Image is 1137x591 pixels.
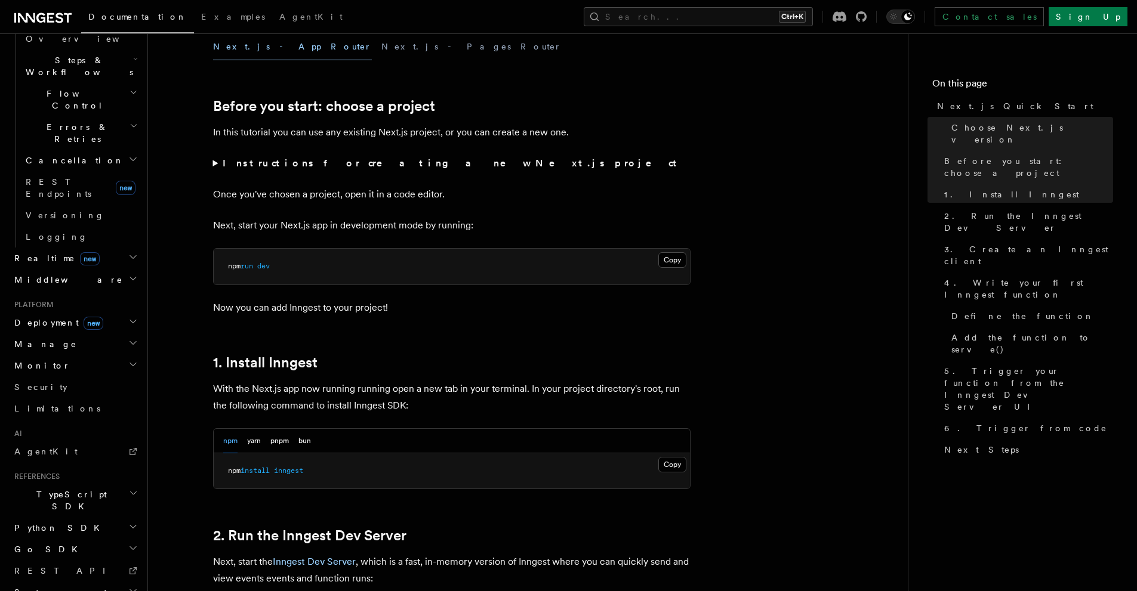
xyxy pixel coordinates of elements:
span: Before you start: choose a project [944,155,1113,179]
button: pnpm [270,429,289,453]
button: Realtimenew [10,247,140,269]
span: new [84,317,103,330]
button: bun [298,429,311,453]
a: Before you start: choose a project [213,98,435,115]
button: Manage [10,333,140,355]
span: Python SDK [10,522,107,534]
a: AgentKit [10,441,140,462]
strong: Instructions for creating a new Next.js project [223,157,682,169]
kbd: Ctrl+K [779,11,806,23]
span: Cancellation [21,154,124,166]
span: 5. Trigger your function from the Inngest Dev Server UI [944,365,1113,413]
button: Cancellation [21,150,140,171]
span: Manage [10,338,77,350]
button: Monitor [10,355,140,376]
button: Flow Control [21,83,140,116]
summary: Instructions for creating a new Next.js project [213,155,691,172]
p: In this tutorial you can use any existing Next.js project, or you can create a new one. [213,124,691,141]
span: Versioning [26,211,104,220]
span: Add the function to serve() [951,332,1113,355]
a: 3. Create an Inngest client [939,239,1113,272]
span: npm [228,262,241,270]
a: 6. Trigger from code [939,417,1113,439]
span: Overview [26,34,149,44]
button: Deploymentnew [10,312,140,333]
span: AI [10,429,22,438]
button: Middleware [10,269,140,290]
a: Overview [21,28,140,49]
span: Flow Control [21,88,130,112]
div: Inngest Functions [10,28,140,247]
span: Next Steps [944,444,1019,456]
span: Logging [26,232,88,242]
a: Logging [21,226,140,247]
span: new [80,252,100,265]
span: 6. Trigger from code [944,422,1107,434]
button: TypeScript SDK [10,484,140,517]
p: With the Next.js app now running running open a new tab in your terminal. In your project directo... [213,380,691,414]
span: Realtime [10,252,100,264]
a: Inngest Dev Server [273,556,356,567]
a: Versioning [21,205,140,226]
span: REST Endpoints [26,177,91,199]
a: Define the function [947,305,1113,327]
a: Contact sales [935,7,1044,26]
span: REST API [14,566,116,575]
span: 1. Install Inngest [944,188,1079,200]
span: Errors & Retries [21,121,130,145]
span: Next.js Quick Start [937,100,1093,112]
a: Security [10,376,140,398]
p: Next, start the , which is a fast, in-memory version of Inngest where you can quickly send and vi... [213,553,691,587]
a: Sign Up [1049,7,1127,26]
span: dev [257,262,270,270]
span: inngest [274,466,303,475]
span: AgentKit [14,447,78,456]
button: Go SDK [10,539,140,560]
a: 4. Write your first Inngest function [939,272,1113,305]
button: Copy [658,457,686,472]
button: Search...Ctrl+K [584,7,813,26]
span: Examples [201,12,265,21]
button: Copy [658,252,686,268]
button: Python SDK [10,517,140,539]
span: 2. Run the Inngest Dev Server [944,210,1113,234]
span: run [241,262,253,270]
a: Choose Next.js version [947,117,1113,150]
a: REST API [10,560,140,581]
button: Next.js - App Router [213,33,372,60]
p: Now you can add Inngest to your project! [213,299,691,316]
span: TypeScript SDK [10,488,129,512]
a: Before you start: choose a project [939,150,1113,184]
span: Steps & Workflows [21,54,133,78]
a: REST Endpointsnew [21,171,140,205]
span: Platform [10,300,54,310]
a: AgentKit [272,4,350,32]
a: 2. Run the Inngest Dev Server [213,527,406,544]
span: Deployment [10,317,103,329]
span: AgentKit [279,12,343,21]
a: Add the function to serve() [947,327,1113,360]
span: Monitor [10,360,70,372]
h4: On this page [932,76,1113,95]
span: Go SDK [10,543,85,555]
p: Next, start your Next.js app in development mode by running: [213,217,691,234]
span: 3. Create an Inngest client [944,243,1113,267]
button: Steps & Workflows [21,49,140,83]
span: npm [228,466,241,475]
span: install [241,466,270,475]
a: Documentation [81,4,194,33]
span: Choose Next.js version [951,122,1113,146]
a: 1. Install Inngest [213,354,318,371]
button: npm [223,429,238,453]
button: yarn [247,429,261,453]
a: 5. Trigger your function from the Inngest Dev Server UI [939,360,1113,417]
button: Toggle dark mode [886,10,915,24]
button: Next.js - Pages Router [381,33,562,60]
button: Errors & Retries [21,116,140,150]
p: Once you've chosen a project, open it in a code editor. [213,186,691,203]
span: Documentation [88,12,187,21]
span: 4. Write your first Inngest function [944,277,1113,301]
a: Next Steps [939,439,1113,460]
a: Next.js Quick Start [932,95,1113,117]
span: Limitations [14,404,100,413]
